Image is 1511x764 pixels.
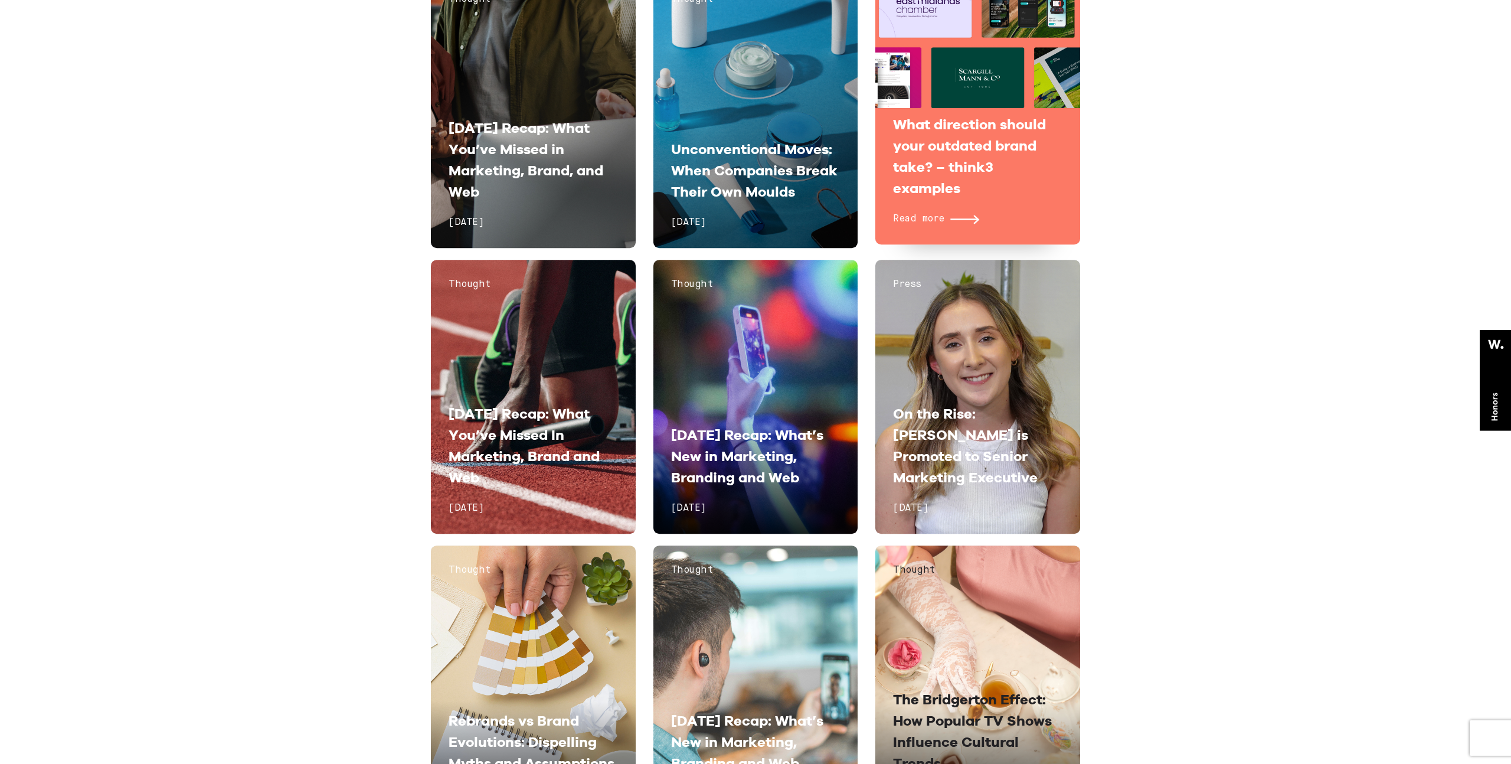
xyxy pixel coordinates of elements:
[671,141,838,200] span: Unconventional Moves: When Companies Break Their Own Moulds
[671,218,706,227] span: [DATE]
[449,566,491,575] span: Thought
[449,218,483,227] span: [DATE]
[893,116,1046,197] span: What direction should your outdated brand take? – think3 examples
[893,566,936,575] span: Thought
[671,504,706,513] span: [DATE]
[449,504,483,513] span: [DATE]
[449,280,491,290] span: Thought
[893,504,928,513] span: [DATE]
[893,280,921,290] span: Press
[671,280,714,290] span: Thought
[671,566,714,575] span: Thought
[449,405,600,486] span: [DATE] Recap: What You’ve Missed In Marketing, Brand and Web
[893,405,1038,486] span: On the Rise: [PERSON_NAME] is Promoted to Senior Marketing Executive
[671,426,823,486] span: [DATE] Recap: What’s New in Marketing, Branding and Web
[449,119,603,200] span: [DATE] Recap: What You’ve Missed in Marketing, Brand, and Web
[893,212,944,227] span: Read more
